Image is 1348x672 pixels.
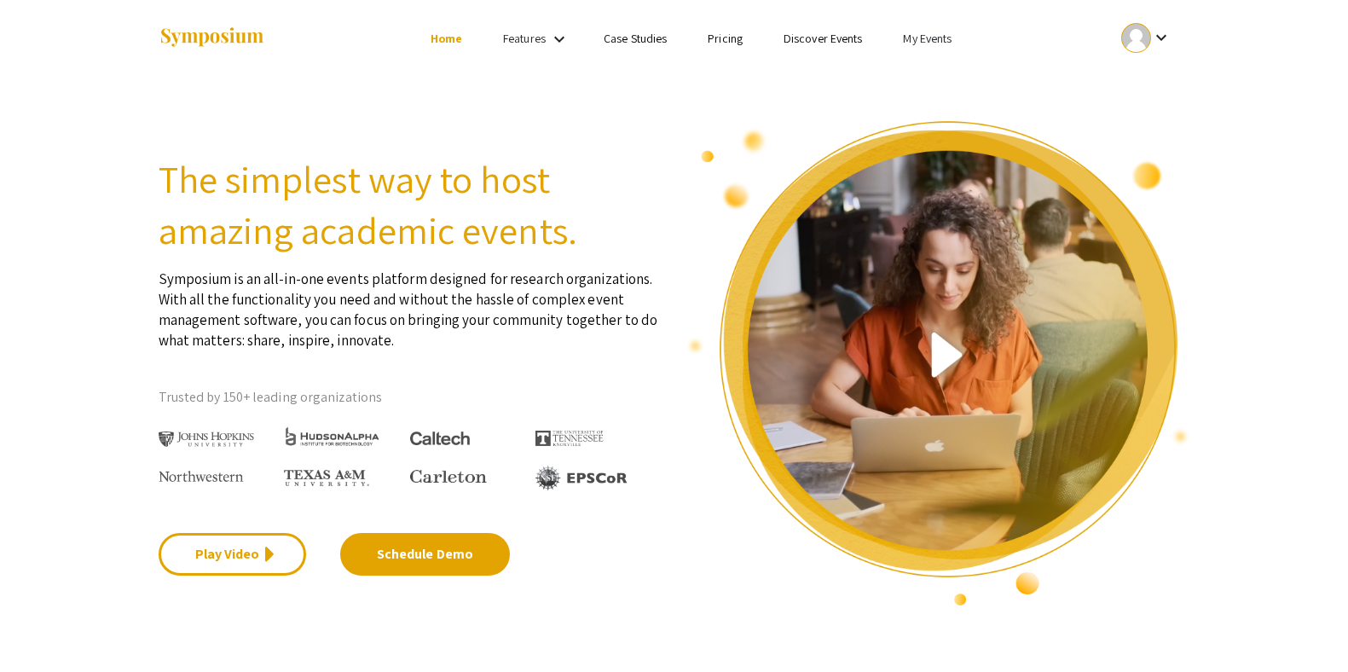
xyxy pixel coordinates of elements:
[431,31,462,46] a: Home
[503,31,546,46] a: Features
[159,533,306,576] a: Play Video
[159,432,255,448] img: Johns Hopkins University
[1103,19,1189,57] button: Expand account dropdown
[535,466,629,490] img: EPSCOR
[708,31,743,46] a: Pricing
[159,256,662,350] p: Symposium is an all-in-one events platform designed for research organizations. With all the func...
[284,426,380,446] img: HudsonAlpha
[159,154,662,256] h2: The simplest way to host amazing academic events.
[340,533,510,576] a: Schedule Demo
[687,119,1190,607] img: video overview of Symposium
[549,29,570,49] mat-icon: Expand Features list
[903,31,952,46] a: My Events
[1151,27,1172,48] mat-icon: Expand account dropdown
[410,432,470,446] img: Caltech
[284,470,369,487] img: Texas A&M University
[535,431,604,446] img: The University of Tennessee
[159,385,662,410] p: Trusted by 150+ leading organizations
[159,471,244,481] img: Northwestern
[410,470,487,484] img: Carleton
[1276,595,1335,659] iframe: Chat
[604,31,667,46] a: Case Studies
[159,26,265,49] img: Symposium by ForagerOne
[784,31,863,46] a: Discover Events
